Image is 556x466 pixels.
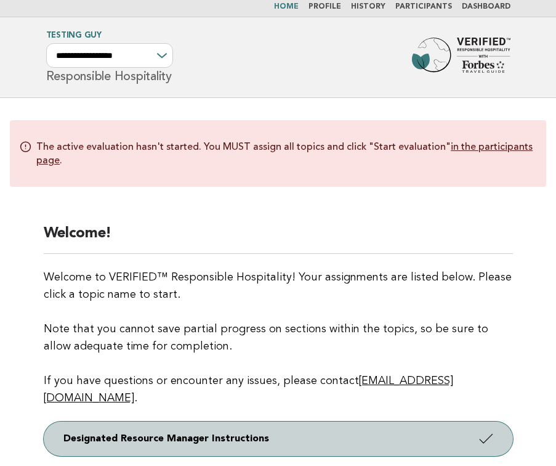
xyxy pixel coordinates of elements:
[412,38,510,77] img: Forbes Travel Guide
[44,375,453,404] a: [EMAIL_ADDRESS][DOMAIN_NAME]
[462,3,510,10] a: Dashboard
[395,3,452,10] a: Participants
[308,3,341,10] a: Profile
[36,140,536,167] p: The active evaluation hasn't started. You MUST assign all topics and click "Start evaluation" .
[46,32,173,83] h1: Responsible Hospitality
[44,224,513,254] h2: Welcome!
[46,31,102,39] a: Testing Guy
[351,3,385,10] a: History
[44,422,513,456] a: Designated Resource Manager Instructions
[274,3,299,10] a: Home
[36,141,533,166] a: in the participants page
[44,269,513,407] p: Welcome to VERIFIED™ Responsible Hospitality! Your assignments are listed below. Please click a t...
